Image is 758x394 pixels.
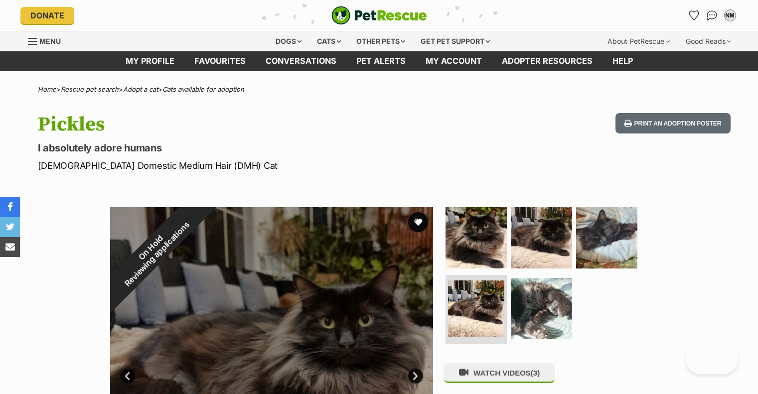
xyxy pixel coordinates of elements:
div: Good Reads [679,31,738,51]
img: Photo of Pickles [448,280,504,337]
a: Prev [120,369,135,384]
button: WATCH VIDEOS(3) [444,363,555,383]
div: Cats [310,31,348,51]
a: Next [408,369,423,384]
h1: Pickles [38,113,459,136]
ul: Account quick links [686,7,738,23]
img: Photo of Pickles [576,207,637,268]
span: Reviewing applications [123,220,191,288]
a: My account [416,51,492,71]
img: logo-cat-932fe2b9b8326f06289b0f2fb663e598f794de774fb13d1741a6617ecf9a85b4.svg [331,6,427,25]
div: NM [725,10,735,20]
img: Photo of Pickles [511,278,572,339]
a: Home [38,85,56,93]
a: Donate [20,7,74,24]
button: Print an adoption poster [615,113,730,133]
button: favourite [408,212,428,232]
button: My account [722,7,738,23]
div: Get pet support [414,31,497,51]
div: About PetRescue [601,31,677,51]
a: Favourites [686,7,702,23]
a: My profile [116,51,184,71]
a: Rescue pet search [61,85,119,93]
a: Conversations [704,7,720,23]
a: Favourites [184,51,256,71]
span: (3) [531,369,540,377]
a: Menu [28,31,68,49]
a: Help [603,51,643,71]
div: On Hold [82,180,225,322]
a: Adopt a cat [123,85,158,93]
p: I absolutely adore humans [38,141,459,155]
div: Other pets [349,31,412,51]
span: Menu [39,37,61,45]
img: Photo of Pickles [511,207,572,268]
img: Photo of Pickles [446,207,507,268]
iframe: Help Scout Beacon - Open [686,344,738,374]
a: Adopter resources [492,51,603,71]
a: Cats available for adoption [162,85,244,93]
img: chat-41dd97257d64d25036548639549fe6c8038ab92f7586957e7f3b1b290dea8141.svg [707,10,717,20]
a: conversations [256,51,346,71]
p: [DEMOGRAPHIC_DATA] Domestic Medium Hair (DMH) Cat [38,159,459,172]
div: > > > [13,86,746,93]
div: Dogs [269,31,308,51]
a: Pet alerts [346,51,416,71]
a: PetRescue [331,6,427,25]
